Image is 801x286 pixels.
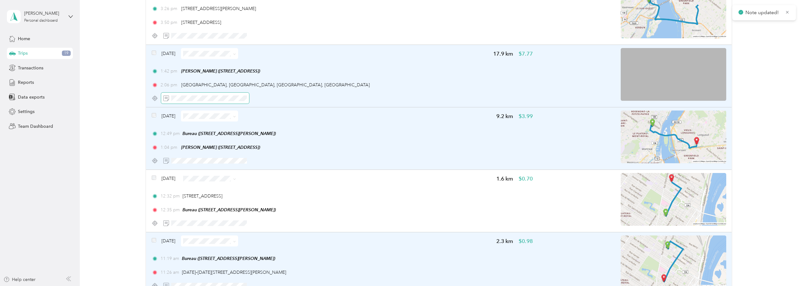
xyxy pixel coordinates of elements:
[621,111,726,163] img: minimap
[745,9,781,17] p: Note updated!
[496,237,513,245] span: 2.3 km
[161,255,179,262] span: 11:19 am
[182,256,275,261] span: Bureau ([STREET_ADDRESS][PERSON_NAME])
[24,10,63,17] div: [PERSON_NAME]
[519,112,533,120] span: $3.99
[161,130,180,137] span: 12:49 pm
[161,207,180,213] span: 12:35 pm
[24,19,58,23] div: Personal dashboard
[161,193,180,199] span: 12:32 pm
[18,108,35,115] span: Settings
[161,82,178,88] span: 2:06 pm
[183,131,276,136] span: Bureau ([STREET_ADDRESS][PERSON_NAME])
[183,207,276,212] span: Bureau ([STREET_ADDRESS][PERSON_NAME])
[161,144,178,151] span: 1:04 pm
[18,50,28,57] span: Trips
[493,50,513,58] span: 17.9 km
[161,5,178,12] span: 3:26 pm
[182,270,286,275] span: [DATE]–[DATE][STREET_ADDRESS][PERSON_NAME]
[161,19,178,26] span: 3:50 pm
[519,50,533,58] span: $7.77
[519,175,533,183] span: $0.70
[18,94,45,100] span: Data exports
[621,173,726,226] img: minimap
[3,276,35,283] button: Help center
[161,269,179,276] span: 11:26 am
[62,51,71,56] span: 19
[181,6,256,11] span: [STREET_ADDRESS][PERSON_NAME]
[183,193,222,199] span: [STREET_ADDRESS]
[161,50,175,57] span: [DATE]
[18,35,30,42] span: Home
[519,237,533,245] span: $0.98
[161,68,178,74] span: 1:42 pm
[161,238,175,244] span: [DATE]
[621,48,726,101] img: minimap
[161,175,175,182] span: [DATE]
[766,251,801,286] iframe: Everlance-gr Chat Button Frame
[18,123,53,130] span: Team Dashboard
[496,175,513,183] span: 1.6 km
[18,65,43,71] span: Transactions
[161,113,175,119] span: [DATE]
[181,20,221,25] span: [STREET_ADDRESS]
[181,82,370,88] span: [GEOGRAPHIC_DATA], [GEOGRAPHIC_DATA], [GEOGRAPHIC_DATA], [GEOGRAPHIC_DATA]
[496,112,513,120] span: 9.2 km
[181,145,260,150] span: [PERSON_NAME] ([STREET_ADDRESS])
[181,68,260,73] span: [PERSON_NAME] ([STREET_ADDRESS])
[18,79,34,86] span: Reports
